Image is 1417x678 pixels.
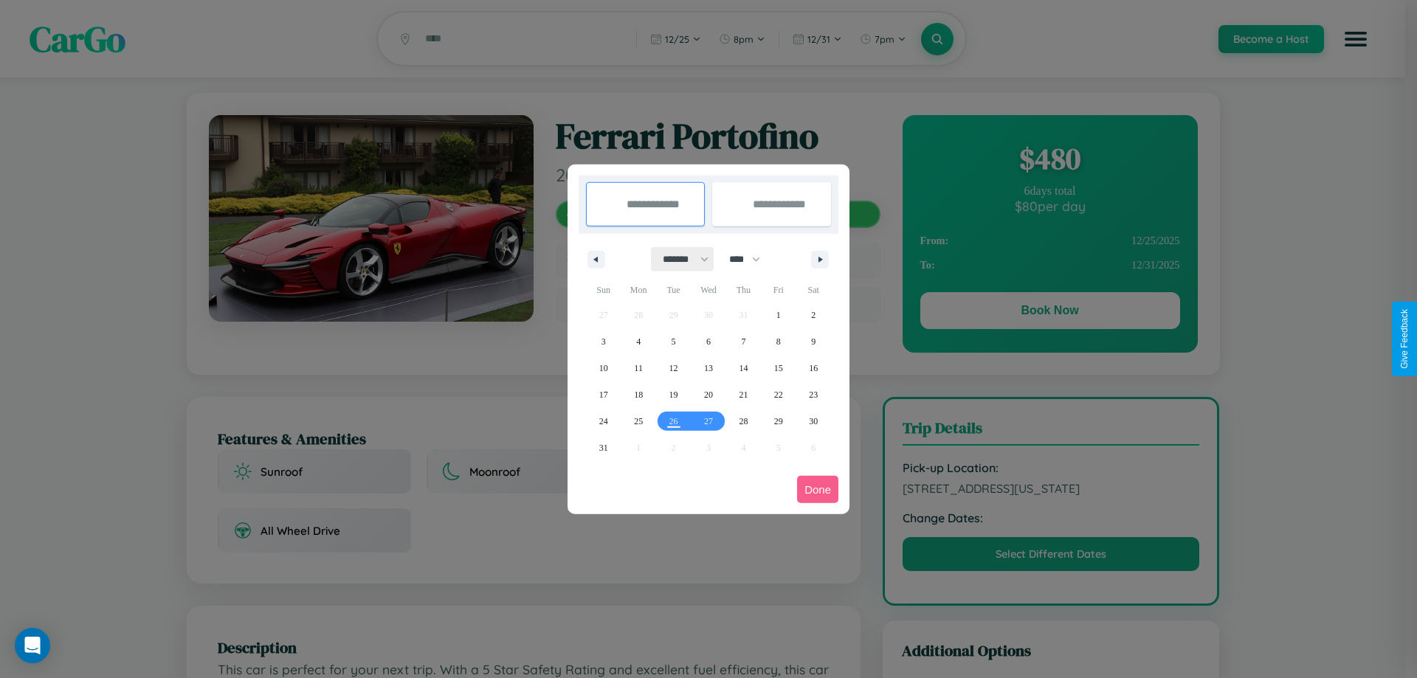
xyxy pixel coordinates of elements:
[599,408,608,435] span: 24
[726,278,761,302] span: Thu
[634,381,643,408] span: 18
[726,355,761,381] button: 14
[739,408,748,435] span: 28
[691,355,725,381] button: 13
[726,381,761,408] button: 21
[15,628,50,663] div: Open Intercom Messenger
[672,328,676,355] span: 5
[796,328,831,355] button: 9
[599,381,608,408] span: 17
[599,435,608,461] span: 31
[621,408,655,435] button: 25
[811,302,816,328] span: 2
[726,328,761,355] button: 7
[634,408,643,435] span: 25
[704,408,713,435] span: 27
[636,328,641,355] span: 4
[621,381,655,408] button: 18
[691,278,725,302] span: Wed
[776,328,781,355] span: 8
[621,278,655,302] span: Mon
[656,381,691,408] button: 19
[669,381,678,408] span: 19
[796,355,831,381] button: 16
[656,278,691,302] span: Tue
[634,355,643,381] span: 11
[809,408,818,435] span: 30
[586,278,621,302] span: Sun
[796,278,831,302] span: Sat
[761,302,796,328] button: 1
[796,302,831,328] button: 2
[761,328,796,355] button: 8
[669,355,678,381] span: 12
[691,381,725,408] button: 20
[691,328,725,355] button: 6
[586,408,621,435] button: 24
[776,302,781,328] span: 1
[599,355,608,381] span: 10
[691,408,725,435] button: 27
[809,355,818,381] span: 16
[586,435,621,461] button: 31
[774,355,783,381] span: 15
[1399,309,1410,369] div: Give Feedback
[774,381,783,408] span: 22
[586,355,621,381] button: 10
[739,381,748,408] span: 21
[796,408,831,435] button: 30
[741,328,745,355] span: 7
[774,408,783,435] span: 29
[656,328,691,355] button: 5
[586,381,621,408] button: 17
[656,408,691,435] button: 26
[797,476,838,503] button: Done
[706,328,711,355] span: 6
[621,355,655,381] button: 11
[586,328,621,355] button: 3
[811,328,816,355] span: 9
[796,381,831,408] button: 23
[761,408,796,435] button: 29
[601,328,606,355] span: 3
[656,355,691,381] button: 12
[761,278,796,302] span: Fri
[704,381,713,408] span: 20
[726,408,761,435] button: 28
[739,355,748,381] span: 14
[621,328,655,355] button: 4
[669,408,678,435] span: 26
[809,381,818,408] span: 23
[761,381,796,408] button: 22
[761,355,796,381] button: 15
[704,355,713,381] span: 13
